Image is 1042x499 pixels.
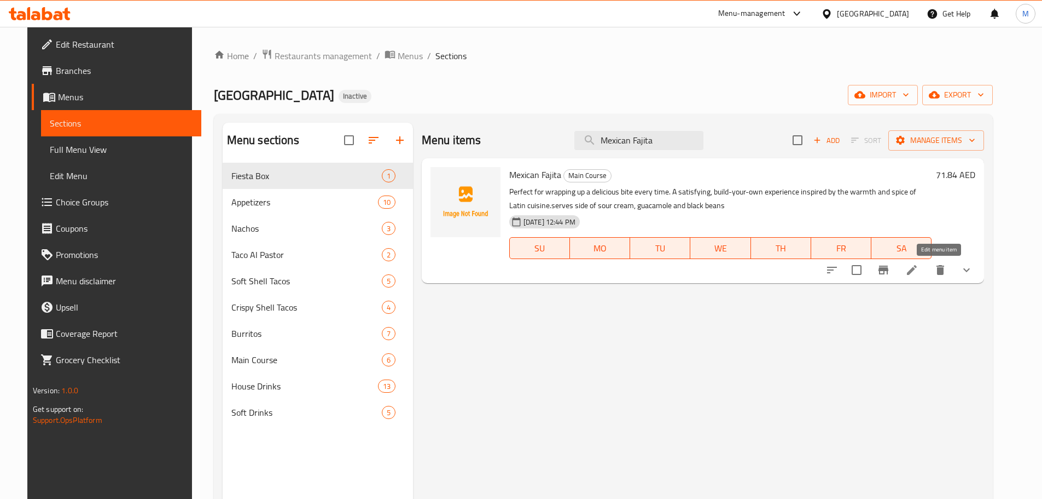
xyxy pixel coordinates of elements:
[509,185,932,213] p: Perfect for wrapping up a delicious bite every time. A satisfying, build-your-own experience insp...
[563,169,612,182] div: Main Course
[922,85,993,105] button: export
[56,274,193,288] span: Menu disclaimer
[227,132,299,148] h2: Menu sections
[811,237,871,259] button: FR
[32,189,201,215] a: Choice Groups
[812,134,841,147] span: Add
[32,242,201,268] a: Promotions
[837,8,909,20] div: [GEOGRAPHIC_DATA]
[223,158,413,430] nav: Menu sections
[751,237,811,259] button: TH
[33,413,102,427] a: Support.OpsPlatform
[231,274,382,288] span: Soft Shell Tacos
[509,167,561,183] span: Mexican Fajita
[56,248,193,261] span: Promotions
[936,167,975,182] h6: 71.84 AED
[816,240,867,256] span: FR
[339,91,371,101] span: Inactive
[253,49,257,62] li: /
[378,196,395,209] div: items
[231,380,378,393] span: House Drinks
[223,163,413,189] div: Fiesta Box1
[387,127,413,153] button: Add section
[56,38,193,51] span: Edit Restaurant
[382,353,395,366] div: items
[690,237,750,259] button: WE
[223,347,413,373] div: Main Course6
[379,381,395,392] span: 13
[33,383,60,398] span: Version:
[56,327,193,340] span: Coverage Report
[214,83,334,107] span: [GEOGRAPHIC_DATA]
[214,49,249,62] a: Home
[223,215,413,242] div: Nachos3
[1022,8,1029,20] span: M
[33,402,83,416] span: Get support on:
[755,240,807,256] span: TH
[223,189,413,215] div: Appetizers10
[427,49,431,62] li: /
[382,355,395,365] span: 6
[630,237,690,259] button: TU
[41,110,201,136] a: Sections
[382,223,395,234] span: 3
[339,90,371,103] div: Inactive
[514,240,566,256] span: SU
[231,327,382,340] span: Burritos
[382,250,395,260] span: 2
[931,88,984,102] span: export
[32,294,201,320] a: Upsell
[41,136,201,163] a: Full Menu View
[509,237,570,259] button: SU
[857,88,909,102] span: import
[56,301,193,314] span: Upsell
[223,373,413,399] div: House Drinks13
[32,268,201,294] a: Menu disclaimer
[378,380,395,393] div: items
[32,31,201,58] a: Edit Restaurant
[927,257,953,283] button: delete
[275,49,372,62] span: Restaurants management
[382,222,395,235] div: items
[888,130,984,151] button: Manage items
[809,132,844,149] button: Add
[58,90,193,104] span: Menus
[382,171,395,181] span: 1
[960,263,973,277] svg: Show Choices
[953,257,980,283] button: show more
[382,327,395,340] div: items
[56,64,193,77] span: Branches
[32,320,201,347] a: Coverage Report
[231,222,382,235] span: Nachos
[695,240,746,256] span: WE
[231,196,378,209] span: Appetizers
[32,347,201,373] a: Grocery Checklist
[819,257,845,283] button: sort-choices
[382,302,395,313] span: 4
[61,383,78,398] span: 1.0.0
[261,49,372,63] a: Restaurants management
[50,117,193,130] span: Sections
[223,268,413,294] div: Soft Shell Tacos5
[32,215,201,242] a: Coupons
[231,353,382,366] div: Main Course
[223,294,413,320] div: Crispy Shell Tacos4
[809,132,844,149] span: Add item
[231,406,382,419] span: Soft Drinks
[223,399,413,426] div: Soft Drinks5
[398,49,423,62] span: Menus
[876,240,927,256] span: SA
[231,248,382,261] span: Taco Al Pastor
[435,49,467,62] span: Sections
[50,169,193,182] span: Edit Menu
[871,237,932,259] button: SA
[214,49,993,63] nav: breadcrumb
[382,274,395,288] div: items
[382,248,395,261] div: items
[718,7,785,20] div: Menu-management
[360,127,387,153] span: Sort sections
[231,301,382,314] span: Crispy Shell Tacos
